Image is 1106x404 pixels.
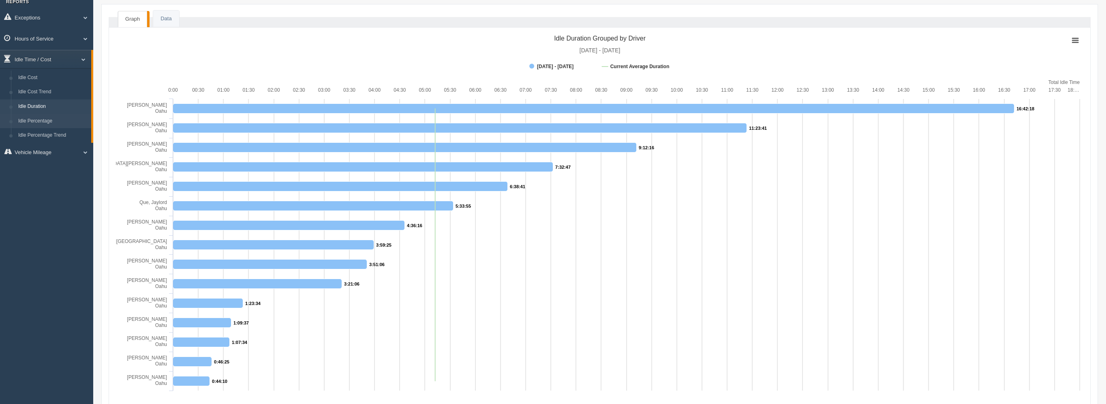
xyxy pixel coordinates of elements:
tspan: 18:… [1067,87,1079,93]
a: Idle Percentage Trend [15,128,91,143]
text: 11:00 [721,87,733,93]
tspan: [PERSON_NAME] [127,102,167,108]
a: Data [153,11,179,27]
tspan: Total Idle Time [1048,80,1080,85]
tspan: [DEMOGRAPHIC_DATA][PERSON_NAME] [73,161,167,166]
tspan: [DATE] - [DATE] [537,64,573,69]
tspan: 3:51:06 [369,262,385,267]
text: 01:00 [217,87,229,93]
tspan: Oahu [155,361,167,367]
tspan: 4:36:16 [407,223,422,228]
tspan: Que, Jaylord [139,200,167,205]
text: 02:30 [293,87,305,93]
tspan: 3:21:06 [344,282,359,286]
text: 12:30 [796,87,809,93]
text: 12:00 [771,87,783,93]
text: 16:30 [998,87,1010,93]
tspan: [PERSON_NAME] [127,316,167,322]
text: 11:30 [746,87,758,93]
text: 07:00 [520,87,532,93]
tspan: 1:07:34 [232,340,248,345]
text: 09:00 [620,87,632,93]
tspan: Oahu [155,303,167,309]
a: Graph [118,11,147,28]
tspan: 7:32:47 [555,165,571,170]
a: Idle Percentage [15,114,91,129]
text: 17:00 [1023,87,1035,93]
text: 08:30 [595,87,607,93]
tspan: [PERSON_NAME] [127,180,167,186]
tspan: Oahu [155,322,167,328]
tspan: [PERSON_NAME] [127,297,167,303]
text: 05:30 [444,87,456,93]
text: 00:30 [192,87,204,93]
tspan: Oahu [155,342,167,347]
tspan: Current Average Duration [610,64,670,69]
tspan: Oahu [155,264,167,270]
a: Idle Duration [15,99,91,114]
tspan: [PERSON_NAME][GEOGRAPHIC_DATA] [76,239,167,244]
text: 14:30 [897,87,909,93]
tspan: Oahu [155,128,167,133]
text: 01:30 [242,87,255,93]
text: 03:30 [343,87,355,93]
text: 15:00 [922,87,935,93]
a: Idle Cost [15,71,91,85]
tspan: Oahu [155,206,167,211]
tspan: Oahu [155,284,167,289]
text: 10:30 [696,87,708,93]
tspan: [PERSON_NAME] [127,355,167,361]
tspan: [PERSON_NAME] [127,277,167,283]
tspan: Oahu [155,245,167,250]
tspan: [PERSON_NAME] [127,335,167,341]
tspan: Oahu [155,147,167,153]
text: 15:30 [948,87,960,93]
tspan: 0:44:10 [212,379,227,384]
tspan: [PERSON_NAME] [127,141,167,147]
tspan: 3:59:25 [376,243,391,247]
text: 07:30 [545,87,557,93]
text: 08:00 [570,87,582,93]
tspan: Oahu [155,225,167,231]
text: 06:00 [469,87,481,93]
text: 04:30 [394,87,406,93]
tspan: [PERSON_NAME] [127,258,167,264]
text: 16:00 [973,87,985,93]
tspan: 16:42:18 [1016,106,1034,111]
tspan: Oahu [155,167,167,172]
tspan: [PERSON_NAME] [127,374,167,380]
tspan: 9:12:16 [639,145,654,150]
text: 02:00 [268,87,280,93]
a: Idle Cost Trend [15,85,91,99]
tspan: Oahu [155,186,167,192]
text: 04:00 [368,87,381,93]
text: 17:30 [1048,87,1061,93]
text: 03:00 [318,87,330,93]
text: 0:00 [168,87,178,93]
tspan: Idle Duration Grouped by Driver [554,35,646,42]
tspan: Oahu [155,380,167,386]
text: 10:00 [671,87,683,93]
tspan: 6:38:41 [510,184,525,189]
tspan: 11:23:41 [749,126,767,131]
text: 14:00 [872,87,884,93]
tspan: [PERSON_NAME] [127,122,167,127]
tspan: 1:23:34 [245,301,261,306]
tspan: [DATE] - [DATE] [580,47,620,54]
tspan: 0:46:25 [214,359,229,364]
text: 06:30 [494,87,507,93]
text: 13:30 [847,87,859,93]
text: 13:00 [822,87,834,93]
tspan: 5:33:55 [456,204,471,208]
text: 09:30 [646,87,658,93]
tspan: 1:09:37 [233,320,249,325]
tspan: [PERSON_NAME] [127,219,167,225]
tspan: Oahu [155,108,167,114]
text: 05:00 [419,87,431,93]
